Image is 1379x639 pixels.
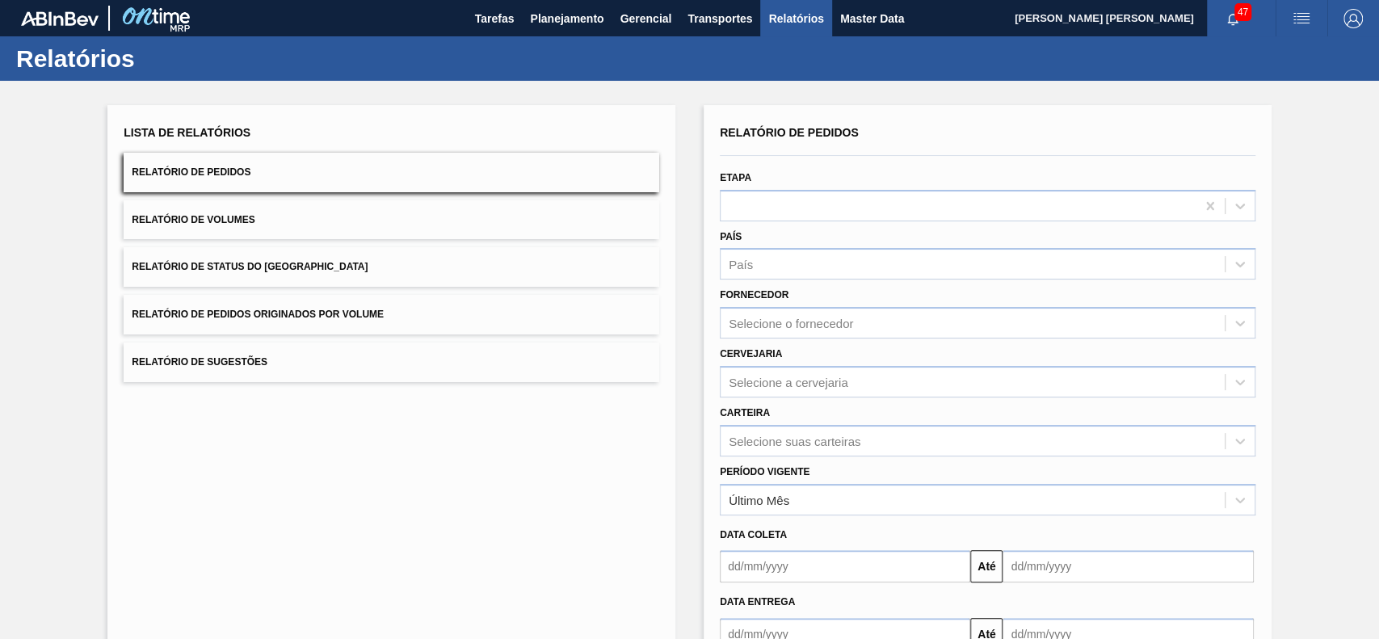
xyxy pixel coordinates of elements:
[720,550,970,582] input: dd/mm/yyyy
[729,434,860,448] div: Selecione suas carteiras
[132,261,368,272] span: Relatório de Status do [GEOGRAPHIC_DATA]
[530,9,603,28] span: Planejamento
[132,214,254,225] span: Relatório de Volumes
[720,289,788,301] label: Fornecedor
[132,309,384,320] span: Relatório de Pedidos Originados por Volume
[729,493,789,507] div: Último Mês
[970,550,1003,582] button: Até
[1343,9,1363,28] img: Logout
[720,172,751,183] label: Etapa
[720,348,782,359] label: Cervejaria
[132,356,267,368] span: Relatório de Sugestões
[16,49,303,68] h1: Relatórios
[720,466,809,477] label: Período Vigente
[840,9,904,28] span: Master Data
[768,9,823,28] span: Relatórios
[132,166,250,178] span: Relatório de Pedidos
[1003,550,1253,582] input: dd/mm/yyyy
[720,407,770,418] label: Carteira
[620,9,672,28] span: Gerencial
[124,343,659,382] button: Relatório de Sugestões
[1234,3,1251,21] span: 47
[21,11,99,26] img: TNhmsLtSVTkK8tSr43FrP2fwEKptu5GPRR3wAAAABJRU5ErkJggg==
[687,9,752,28] span: Transportes
[124,153,659,192] button: Relatório de Pedidos
[729,258,753,271] div: País
[720,596,795,607] span: Data entrega
[124,295,659,334] button: Relatório de Pedidos Originados por Volume
[475,9,515,28] span: Tarefas
[720,126,859,139] span: Relatório de Pedidos
[729,317,853,330] div: Selecione o fornecedor
[1207,7,1259,30] button: Notificações
[720,529,787,540] span: Data coleta
[720,231,742,242] label: País
[729,375,848,389] div: Selecione a cervejaria
[124,126,250,139] span: Lista de Relatórios
[124,200,659,240] button: Relatório de Volumes
[1292,9,1311,28] img: userActions
[124,247,659,287] button: Relatório de Status do [GEOGRAPHIC_DATA]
